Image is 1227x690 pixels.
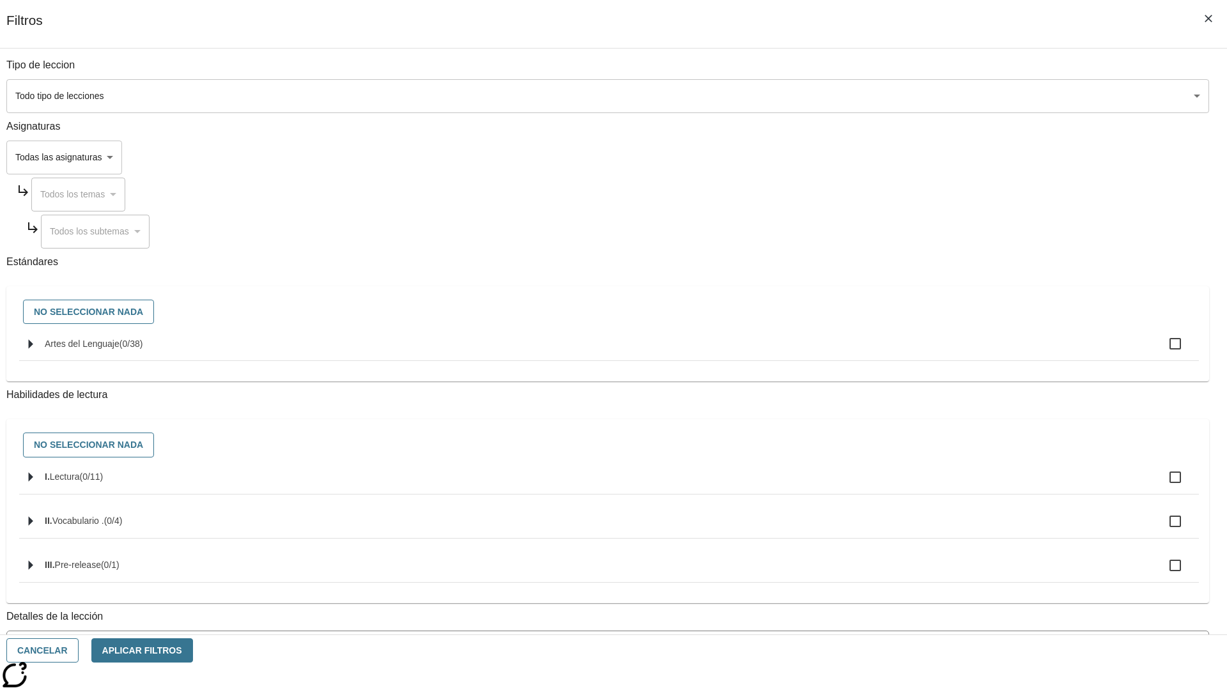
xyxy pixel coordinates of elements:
div: Seleccione una Asignatura [31,178,125,211]
p: Tipo de leccion [6,58,1209,73]
span: II. [45,516,52,526]
p: Asignaturas [6,119,1209,134]
span: Lectura [50,471,80,482]
div: La Actividad cubre los factores a considerar para el ajuste automático del lexile [7,631,1208,659]
span: 0 estándares seleccionados/4 estándares en grupo [104,516,123,526]
button: Cancelar [6,638,79,663]
p: Detalles de la lección [6,609,1209,624]
span: 0 estándares seleccionados/38 estándares en grupo [120,339,143,349]
span: Artes del Lenguaje [45,339,120,349]
ul: Seleccione estándares [19,327,1199,371]
h1: Filtros [6,13,43,48]
span: Vocabulario . [52,516,104,526]
div: Seleccione habilidades [17,429,1199,461]
span: I. [45,471,50,482]
span: 0 estándares seleccionados/1 estándares en grupo [101,560,120,570]
div: Seleccione una Asignatura [41,215,150,249]
span: 0 estándares seleccionados/11 estándares en grupo [79,471,103,482]
span: III. [45,560,55,570]
p: Habilidades de lectura [6,388,1209,402]
div: Seleccione un tipo de lección [6,79,1209,113]
button: Aplicar Filtros [91,638,193,663]
span: Pre-release [55,560,101,570]
button: No seleccionar nada [23,433,154,457]
button: No seleccionar nada [23,300,154,325]
p: Estándares [6,255,1209,270]
div: Seleccione una Asignatura [6,141,122,174]
ul: Seleccione habilidades [19,461,1199,593]
button: Cerrar los filtros del Menú lateral [1195,5,1222,32]
div: Seleccione estándares [17,296,1199,328]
